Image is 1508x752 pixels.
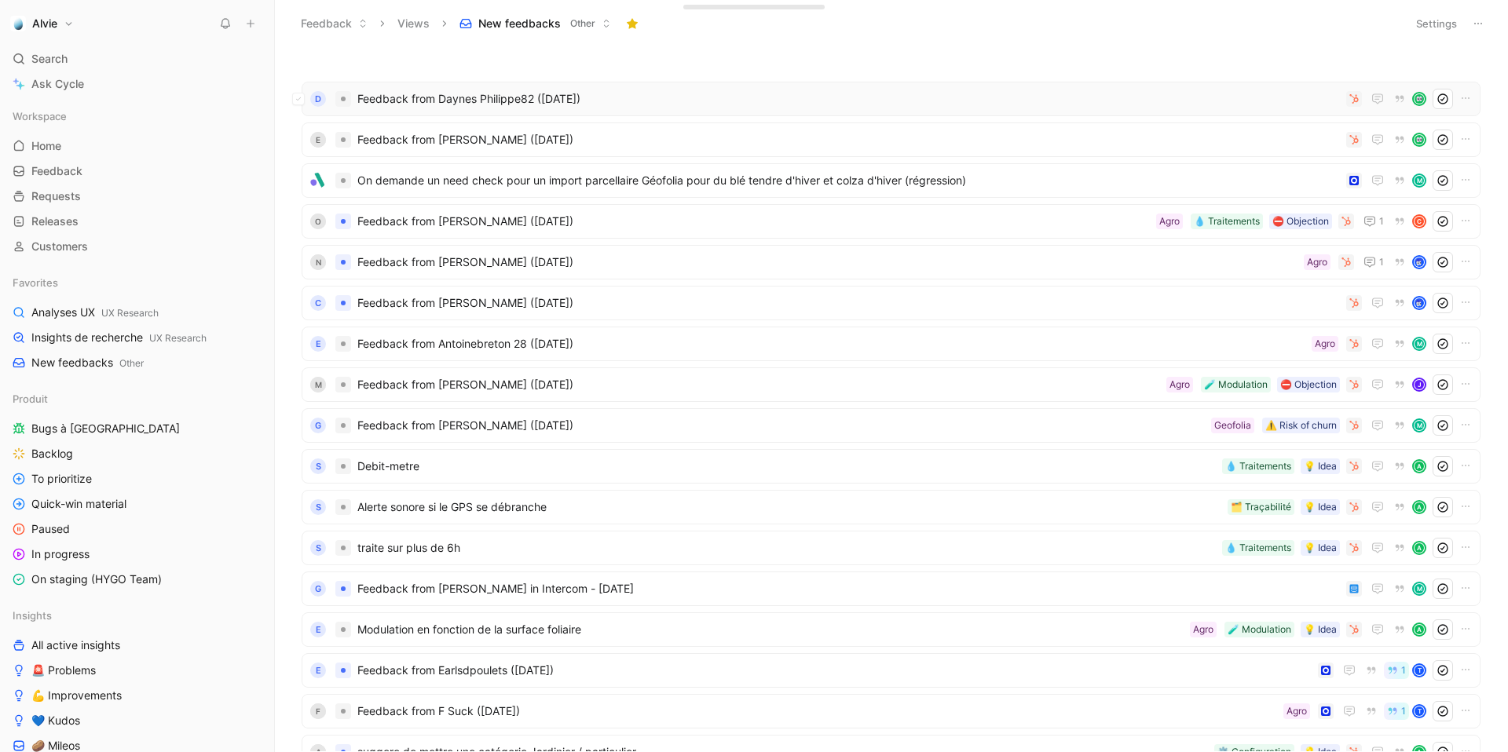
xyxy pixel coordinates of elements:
button: Feedback [294,12,375,35]
a: SDebit-metre💡 Idea💧 TraitementsA [302,449,1481,484]
a: Analyses UXUX Research [6,301,268,324]
span: 1 [1401,666,1406,675]
div: 💡 Idea [1304,458,1337,474]
div: N [310,254,326,270]
a: To prioritize [6,467,268,491]
div: F [310,703,326,719]
a: DFeedback from Daynes Philippe82 ([DATE])avatar [302,82,1481,116]
a: Requests [6,184,268,208]
div: 🧪 Modulation [1228,622,1291,637]
a: Releases [6,210,268,233]
span: traite sur plus de 6h [357,538,1216,557]
span: On staging (HYGO Team) [31,571,162,587]
div: 🗂️ Traçabilité [1231,499,1291,515]
a: EFeedback from [PERSON_NAME] ([DATE])avatar [302,122,1481,157]
span: All active insights [31,637,120,653]
span: Other [119,357,144,369]
div: E [310,663,326,678]
span: Feedback from F Suck ([DATE]) [357,702,1277,721]
span: To prioritize [31,471,92,487]
span: New feedbacks [478,16,561,31]
div: G [310,581,326,597]
a: CFeedback from [PERSON_NAME] ([DATE])avatar [302,286,1481,320]
a: EFeedback from Earlsdpoulets ([DATE])1T [302,653,1481,688]
span: 💙 Kudos [31,713,80,728]
span: Feedback from [PERSON_NAME] ([DATE]) [357,375,1160,394]
button: New feedbacksOther [452,12,618,35]
div: A [1414,502,1425,513]
img: avatar [1414,298,1425,308]
span: 1 [1379,217,1384,226]
div: D [310,91,326,107]
span: Feedback from [PERSON_NAME] ([DATE]) [357,130,1340,149]
a: Quick-win material [6,492,268,516]
span: Workspace [13,108,67,124]
div: A [1414,461,1425,472]
div: S [310,540,326,556]
span: 1 [1401,706,1406,716]
div: ⛔️ Objection [1272,214,1329,229]
span: Customers [31,239,88,254]
a: All active insights [6,633,268,657]
span: Feedback from Antoinebreton 28 ([DATE]) [357,334,1305,353]
a: Backlog [6,442,268,465]
div: M [310,377,326,392]
div: 💧 Traitements [1194,214,1260,229]
div: ⛔️ Objection [1280,377,1337,392]
div: 💧 Traitements [1225,540,1291,556]
div: C [1414,216,1425,227]
span: UX Research [101,307,159,319]
span: Quick-win material [31,496,126,512]
div: Insights [6,604,268,627]
div: S [310,499,326,515]
button: 1 [1360,253,1387,272]
span: Releases [31,214,79,229]
div: E [310,622,326,637]
div: Search [6,47,268,71]
span: 🚨 Problems [31,663,96,678]
a: 🚨 Problems [6,659,268,682]
a: 💙 Kudos [6,709,268,732]
div: S [310,458,326,474]
a: Bugs à [GEOGRAPHIC_DATA] [6,417,268,440]
a: New feedbacksOther [6,351,268,374]
div: 💡 Idea [1304,499,1337,515]
span: Insights de recherche [31,330,207,346]
span: Search [31,49,68,68]
span: Paused [31,521,70,537]
div: Workspace [6,104,268,128]
img: logo [310,173,326,188]
img: avatar [1414,134,1425,145]
div: G [310,418,326,433]
a: logoOn demande un need check pour un import parcellaire Géofolia pour du blé tendre d'hiver et co... [302,163,1481,198]
div: 💡 Idea [1304,540,1337,556]
span: Feedback from Daynes Philippe82 ([DATE]) [357,89,1340,108]
div: Agro [1287,703,1307,719]
div: Produit [6,387,268,411]
div: A [1414,542,1425,553]
div: Agro [1169,377,1190,392]
span: Requests [31,188,81,204]
div: Agro [1193,622,1213,637]
div: Agro [1315,336,1335,352]
div: ⚠️ Risk of churn [1265,418,1337,433]
img: avatar [1414,257,1425,268]
a: SAlerte sonore si le GPS se débranche💡 Idea🗂️ TraçabilitéA [302,490,1481,524]
span: Feedback from [PERSON_NAME] ([DATE]) [357,294,1340,312]
button: 1 [1384,662,1409,679]
a: Ask Cycle [6,72,268,96]
img: Alvie [10,16,26,31]
a: FFeedback from F Suck ([DATE])Agro1T [302,694,1481,728]
div: Geofolia [1214,418,1251,433]
div: O [310,214,326,229]
span: Modulation en fonction de la surface foliaire [357,620,1184,639]
span: Ask Cycle [31,75,84,93]
span: Alerte sonore si le GPS se débranche [357,498,1221,517]
span: Feedback from Earlsdpoulets ([DATE]) [357,661,1312,680]
div: 💧 Traitements [1225,458,1291,474]
div: M [1414,420,1425,431]
div: ProduitBugs à [GEOGRAPHIC_DATA]BacklogTo prioritizeQuick-win materialPausedIn progressOn staging ... [6,387,268,591]
a: EModulation en fonction de la surface foliaire💡 Idea🧪 ModulationAgroA [302,612,1481,647]
a: 💪 Improvements [6,684,268,707]
div: T [1414,706,1425,717]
